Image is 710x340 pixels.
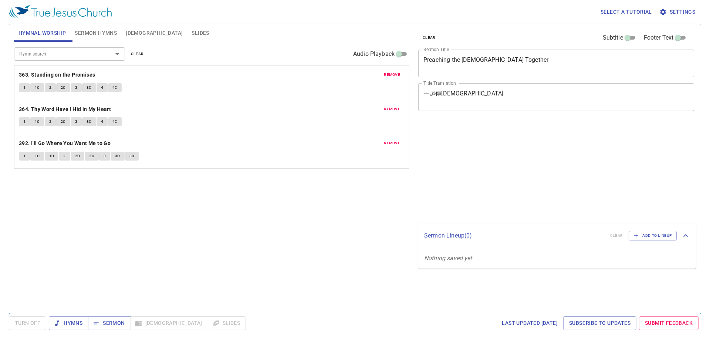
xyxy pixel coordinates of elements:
button: 2C [85,152,99,161]
button: 1C [30,117,44,126]
iframe: from-child [415,119,640,221]
button: clear [418,33,440,42]
span: Subtitle [603,33,623,42]
button: 1C [30,83,44,92]
span: 1C [35,118,40,125]
span: 1C [49,153,54,159]
span: 3C [115,153,120,159]
span: Settings [661,7,695,17]
button: 1 [19,83,30,92]
b: 364. Thy Word Have I Hid in My Heart [19,105,111,114]
button: 1 [19,117,30,126]
button: remove [379,70,405,79]
span: Footer Text [644,33,674,42]
button: remove [379,105,405,114]
span: Sermon [94,319,125,328]
button: 3C [111,152,125,161]
span: 3 [104,153,106,159]
span: 1C [35,84,40,91]
span: 4C [112,84,118,91]
span: Sermon Hymns [75,28,117,38]
a: Subscribe to Updates [563,316,636,330]
img: True Jesus Church [9,5,112,18]
button: remove [379,139,405,148]
button: 1C [45,152,59,161]
span: 3C [87,84,92,91]
button: 4C [108,117,122,126]
span: 3C [87,118,92,125]
button: 2 [45,83,56,92]
span: 2 [63,153,65,159]
button: 3 [71,117,82,126]
span: 1 [23,153,26,159]
button: 2C [71,152,85,161]
span: Hymns [55,319,82,328]
button: 1 [19,152,30,161]
button: 2 [59,152,70,161]
button: 1C [30,152,44,161]
b: 363. Standing on the Promises [19,70,95,80]
button: Sermon [88,316,131,330]
span: 1 [23,84,26,91]
span: 2C [61,84,66,91]
a: Last updated [DATE] [499,316,561,330]
span: Audio Playback [353,50,395,58]
p: Sermon Lineup ( 0 ) [424,231,604,240]
i: Nothing saved yet [424,255,472,262]
button: Add to Lineup [629,231,677,240]
span: 1C [35,153,40,159]
button: 2C [56,83,70,92]
span: remove [384,106,400,112]
span: 4 [101,84,103,91]
button: 2 [45,117,56,126]
span: 2C [89,153,94,159]
textarea: Preaching the [DEMOGRAPHIC_DATA] Together [423,56,689,70]
span: 4C [112,118,118,125]
button: Open [112,49,122,59]
span: Last updated [DATE] [502,319,558,328]
span: Subscribe to Updates [569,319,630,328]
button: 364. Thy Word Have I Hid in My Heart [19,105,112,114]
span: 4 [101,118,103,125]
span: 2 [49,84,51,91]
button: Select a tutorial [598,5,655,19]
span: 2C [75,153,80,159]
span: remove [384,140,400,147]
button: clear [126,50,148,58]
span: Select a tutorial [601,7,652,17]
span: clear [131,51,144,57]
textarea: 一起傳[DEMOGRAPHIC_DATA] [423,90,689,104]
span: Hymnal Worship [18,28,66,38]
span: 1 [23,118,26,125]
a: Submit Feedback [639,316,699,330]
span: Slides [192,28,209,38]
span: 2C [61,118,66,125]
button: 3 [71,83,82,92]
span: clear [423,34,436,41]
span: Submit Feedback [645,319,693,328]
button: 3C [82,83,96,92]
button: Hymns [49,316,88,330]
button: 3 [99,152,110,161]
button: 3C [82,117,96,126]
span: 3C [129,153,135,159]
span: 3 [75,118,77,125]
b: 392. I'll Go Where You Want Me to Go [19,139,111,148]
button: 392. I'll Go Where You Want Me to Go [19,139,112,148]
button: 4C [108,83,122,92]
span: remove [384,71,400,78]
button: 3C [125,152,139,161]
span: Add to Lineup [633,232,672,239]
button: 4 [97,117,108,126]
span: 3 [75,84,77,91]
span: [DEMOGRAPHIC_DATA] [126,28,183,38]
div: Sermon Lineup(0)clearAdd to Lineup [418,223,696,248]
button: Settings [658,5,698,19]
button: 2C [56,117,70,126]
span: 2 [49,118,51,125]
button: 4 [97,83,108,92]
button: 363. Standing on the Promises [19,70,97,80]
